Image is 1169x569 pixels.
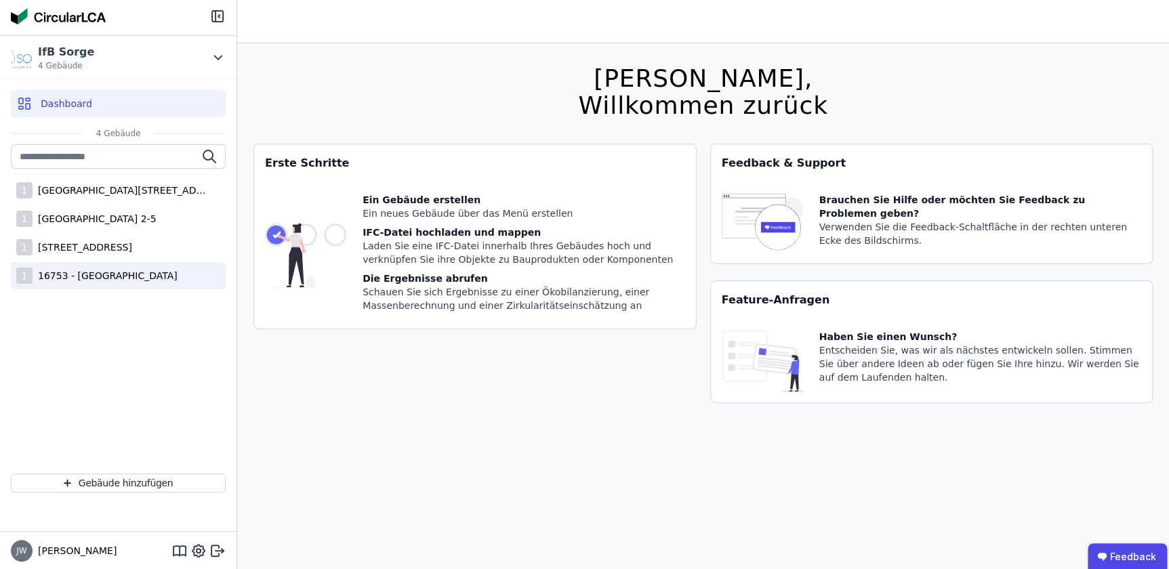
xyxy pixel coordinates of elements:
[33,269,178,282] div: 16753 - [GEOGRAPHIC_DATA]
[363,239,685,266] div: Laden Sie eine IFC-Datei innerhalb Ihres Gebäudes hoch und verknüpfen Sie ihre Objekte zu Bauprod...
[33,184,209,197] div: [GEOGRAPHIC_DATA][STREET_ADDRESS]
[722,193,803,253] img: feedback-icon-HCTs5lye.svg
[578,92,827,119] div: Willkommen zurück
[711,281,1153,319] div: Feature-Anfragen
[38,60,94,71] span: 4 Gebäude
[265,193,346,318] img: getting_started_tile-DrF_GRSv.svg
[363,207,685,220] div: Ein neues Gebäude über das Menü erstellen
[41,97,92,110] span: Dashboard
[819,220,1142,247] div: Verwenden Sie die Feedback-Schaltfläche in der rechten unteren Ecke des Bildschirms.
[11,8,106,24] img: Concular
[11,47,33,68] img: IfB Sorge
[33,544,117,557] span: [PERSON_NAME]
[819,330,1142,343] div: Haben Sie einen Wunsch?
[578,65,827,92] div: [PERSON_NAME],
[38,44,94,60] div: IfB Sorge
[16,239,33,255] div: 1
[33,212,156,226] div: [GEOGRAPHIC_DATA] 2-5
[363,272,685,285] div: Die Ergebnisse abrufen
[11,473,226,492] button: Gebäude hinzufügen
[16,547,26,555] span: JW
[819,193,1142,220] div: Brauchen Sie Hilfe oder möchten Sie Feedback zu Problemen geben?
[16,211,33,227] div: 1
[363,226,685,239] div: IFC-Datei hochladen und mappen
[16,268,33,284] div: 1
[363,285,685,312] div: Schauen Sie sich Ergebnisse zu einer Ökobilanzierung, einer Massenberechnung und einer Zirkularit...
[16,182,33,198] div: 1
[711,144,1153,182] div: Feedback & Support
[254,144,696,182] div: Erste Schritte
[363,193,685,207] div: Ein Gebäude erstellen
[819,343,1142,384] div: Entscheiden Sie, was wir als nächstes entwickeln sollen. Stimmen Sie über andere Ideen ab oder fü...
[33,240,132,254] div: [STREET_ADDRESS]
[83,128,155,139] span: 4 Gebäude
[722,330,803,392] img: feature_request_tile-UiXE1qGU.svg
